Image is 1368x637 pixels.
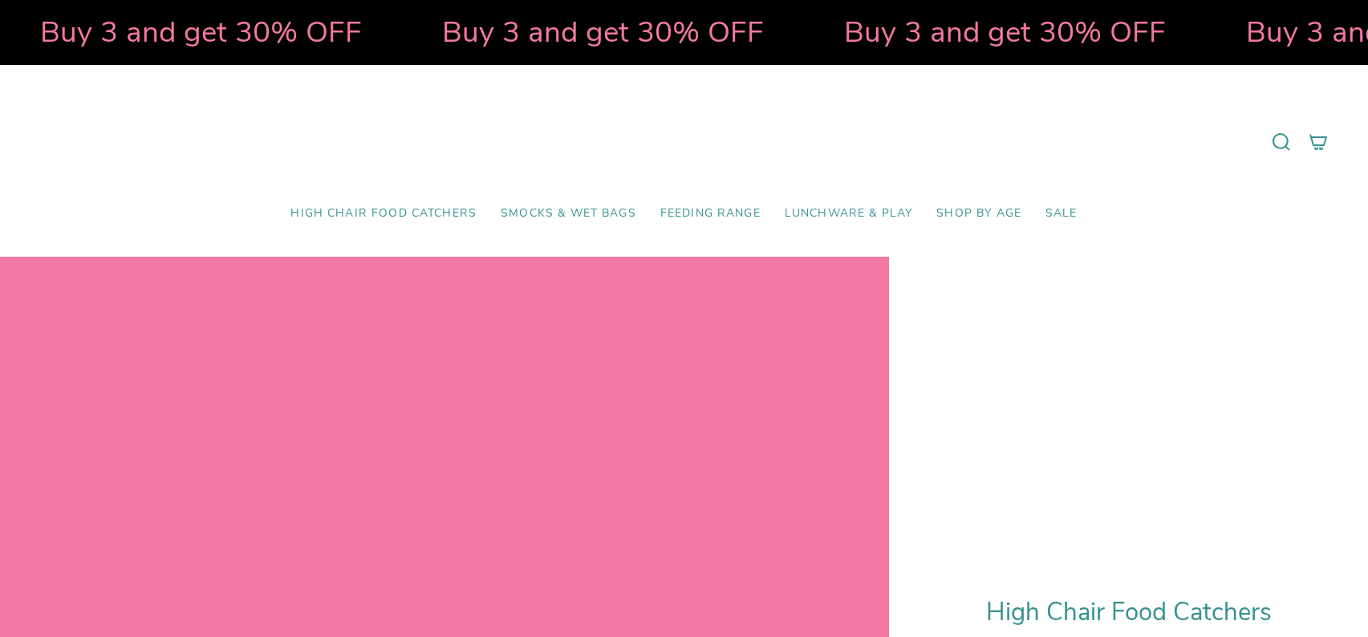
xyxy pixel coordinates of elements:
a: High Chair Food Catchers [278,195,489,233]
span: SALE [1045,207,1078,221]
strong: Buy 3 and get 30% OFF [426,12,748,52]
span: Lunchware & Play [785,207,912,221]
strong: Buy 3 and get 30% OFF [24,12,346,52]
strong: Buy 3 and get 30% OFF [828,12,1150,52]
span: Feeding Range [660,207,761,221]
a: Mumma’s Little Helpers [546,89,822,195]
a: Smocks & Wet Bags [489,195,648,233]
span: Smocks & Wet Bags [501,207,636,221]
a: Feeding Range [648,195,773,233]
h1: High Chair Food Catchers [929,598,1328,627]
a: Lunchware & Play [773,195,924,233]
a: Shop by Age [924,195,1033,233]
span: High Chair Food Catchers [290,207,477,221]
span: Shop by Age [936,207,1021,221]
a: SALE [1033,195,1090,233]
